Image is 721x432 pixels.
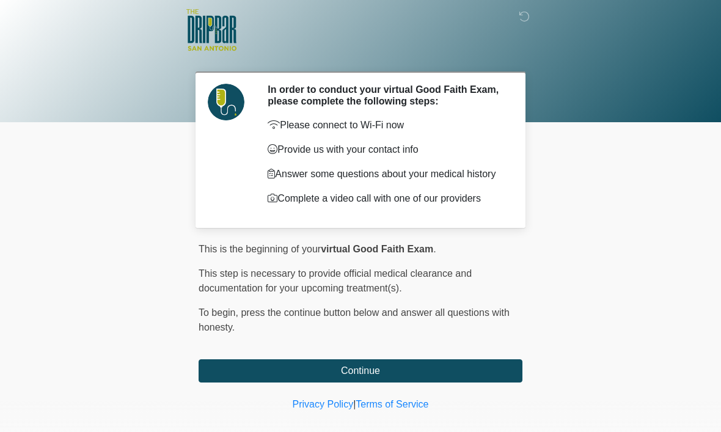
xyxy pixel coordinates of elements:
[268,142,504,157] p: Provide us with your contact info
[268,167,504,181] p: Answer some questions about your medical history
[353,399,356,409] a: |
[433,244,436,254] span: .
[208,84,244,120] img: Agent Avatar
[199,307,510,332] span: press the continue button below and answer all questions with honesty.
[268,191,504,206] p: Complete a video call with one of our providers
[268,118,504,133] p: Please connect to Wi-Fi now
[199,244,321,254] span: This is the beginning of your
[293,399,354,409] a: Privacy Policy
[268,84,504,107] h2: In order to conduct your virtual Good Faith Exam, please complete the following steps:
[199,307,241,318] span: To begin,
[186,9,236,52] img: The DRIPBaR - San Antonio Fossil Creek Logo
[199,268,472,293] span: This step is necessary to provide official medical clearance and documentation for your upcoming ...
[321,244,433,254] strong: virtual Good Faith Exam
[356,399,428,409] a: Terms of Service
[199,359,522,383] button: Continue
